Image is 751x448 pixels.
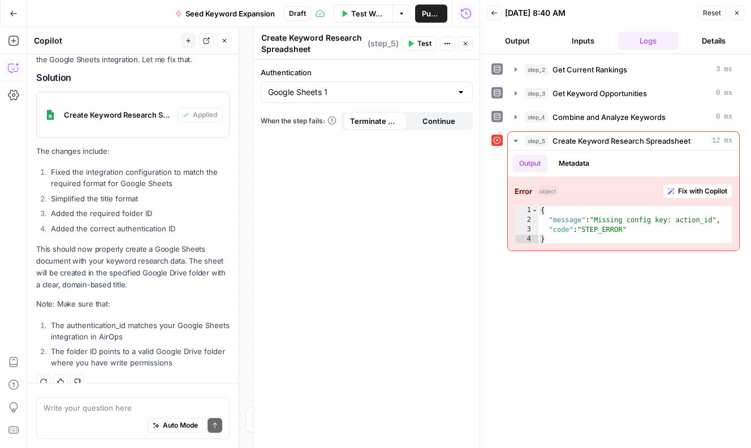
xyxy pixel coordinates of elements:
[515,206,538,216] div: 1
[261,67,473,78] label: Authentication
[36,243,230,291] p: This should now properly create a Google Sheets document with your keyword research data. The she...
[268,87,452,98] input: Google Sheets 1
[525,88,548,99] span: step_3
[553,32,614,50] button: Inputs
[368,38,399,49] span: ( step_5 )
[48,193,230,204] li: Simplified the title format
[663,184,732,199] button: Fix with Copilot
[351,8,386,19] span: Test Workflow
[716,112,732,122] span: 0 ms
[552,155,596,172] button: Metadata
[525,135,548,147] span: step_5
[48,208,230,219] li: Added the required folder ID
[402,36,437,51] button: Test
[537,186,559,196] span: object
[553,88,647,99] span: Get Keyword Opportunities
[193,110,217,120] span: Applied
[515,186,532,197] strong: Error
[553,64,627,75] span: Get Current Rankings
[553,135,690,147] span: Create Keyword Research Spreadsheet
[698,6,726,20] button: Reset
[148,418,203,433] button: Auto Mode
[64,109,173,120] span: Create Keyword Research Spreadsheet (step_5)
[169,5,282,23] button: Seed Keyword Expansion
[350,115,400,127] span: Terminate Workflow
[515,216,538,225] div: 2
[36,298,230,310] p: Note: Make sure that:
[678,186,727,196] span: Fix with Copilot
[185,8,275,19] span: Seed Keyword Expansion
[34,35,178,46] div: Copilot
[716,88,732,98] span: 0 ms
[618,32,679,50] button: Logs
[703,8,721,18] span: Reset
[716,64,732,75] span: 3 ms
[508,84,739,102] button: 0 ms
[422,115,455,127] span: Continue
[532,206,538,216] span: Toggle code folding, rows 1 through 4
[525,111,548,123] span: step_4
[48,346,230,368] li: The folder ID points to a valid Google Drive folder where you have write permissions
[48,320,230,342] li: The authentication_id matches your Google Sheets integration in AirOps
[487,32,548,50] button: Output
[712,136,732,146] span: 12 ms
[41,106,59,124] img: Group%201%201.png
[525,64,548,75] span: step_2
[36,72,230,83] h2: Solution
[553,111,666,123] span: Combine and Analyze Keywords
[515,225,538,235] div: 3
[515,235,538,244] div: 4
[415,5,447,23] button: Publish
[508,150,739,251] div: 12 ms
[48,223,230,234] li: Added the correct authentication ID
[512,155,547,172] button: Output
[422,8,441,19] span: Publish
[261,32,365,55] textarea: Create Keyword Research Spreadsheet
[36,145,230,157] p: The changes include:
[163,420,198,430] span: Auto Mode
[334,5,392,23] button: Test Workflow
[261,116,336,126] a: When the step fails:
[178,107,222,122] button: Applied
[508,61,739,79] button: 3 ms
[417,38,431,49] span: Test
[508,132,739,150] button: 12 ms
[289,8,306,19] span: Draft
[48,166,230,189] li: Fixed the integration configuration to match the required format for Google Sheets
[683,32,744,50] button: Details
[508,108,739,126] button: 0 ms
[407,112,471,130] button: Continue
